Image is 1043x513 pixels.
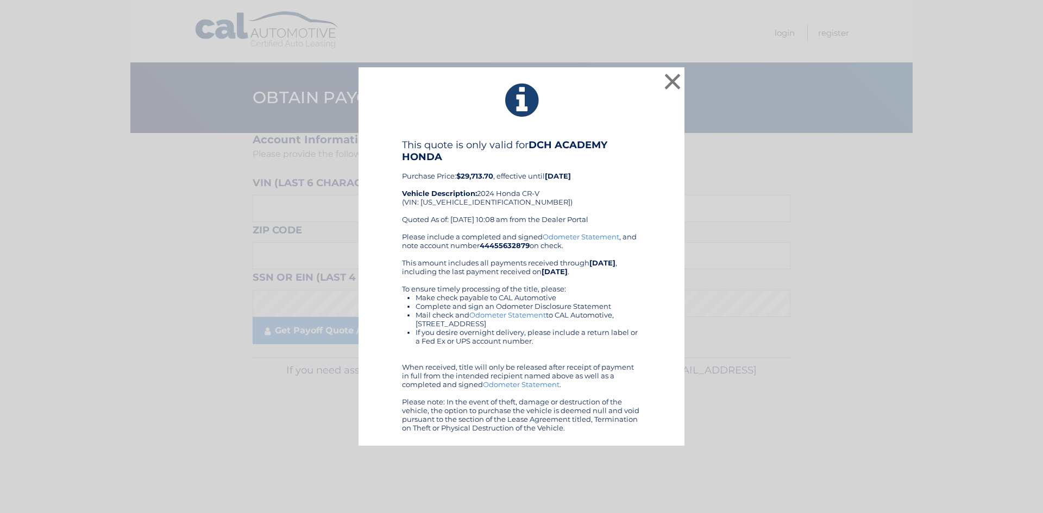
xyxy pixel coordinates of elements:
[402,139,607,163] b: DCH ACADEMY HONDA
[456,172,493,180] b: $29,713.70
[416,328,641,345] li: If you desire overnight delivery, please include a return label or a Fed Ex or UPS account number.
[469,311,546,319] a: Odometer Statement
[589,258,615,267] b: [DATE]
[416,302,641,311] li: Complete and sign an Odometer Disclosure Statement
[402,139,641,232] div: Purchase Price: , effective until 2024 Honda CR-V (VIN: [US_VEHICLE_IDENTIFICATION_NUMBER]) Quote...
[542,267,568,276] b: [DATE]
[416,293,641,302] li: Make check payable to CAL Automotive
[662,71,683,92] button: ×
[402,189,477,198] strong: Vehicle Description:
[545,172,571,180] b: [DATE]
[483,380,560,389] a: Odometer Statement
[480,241,530,250] b: 44455632879
[402,139,641,163] h4: This quote is only valid for
[416,311,641,328] li: Mail check and to CAL Automotive, [STREET_ADDRESS]
[543,232,619,241] a: Odometer Statement
[402,232,641,432] div: Please include a completed and signed , and note account number on check. This amount includes al...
